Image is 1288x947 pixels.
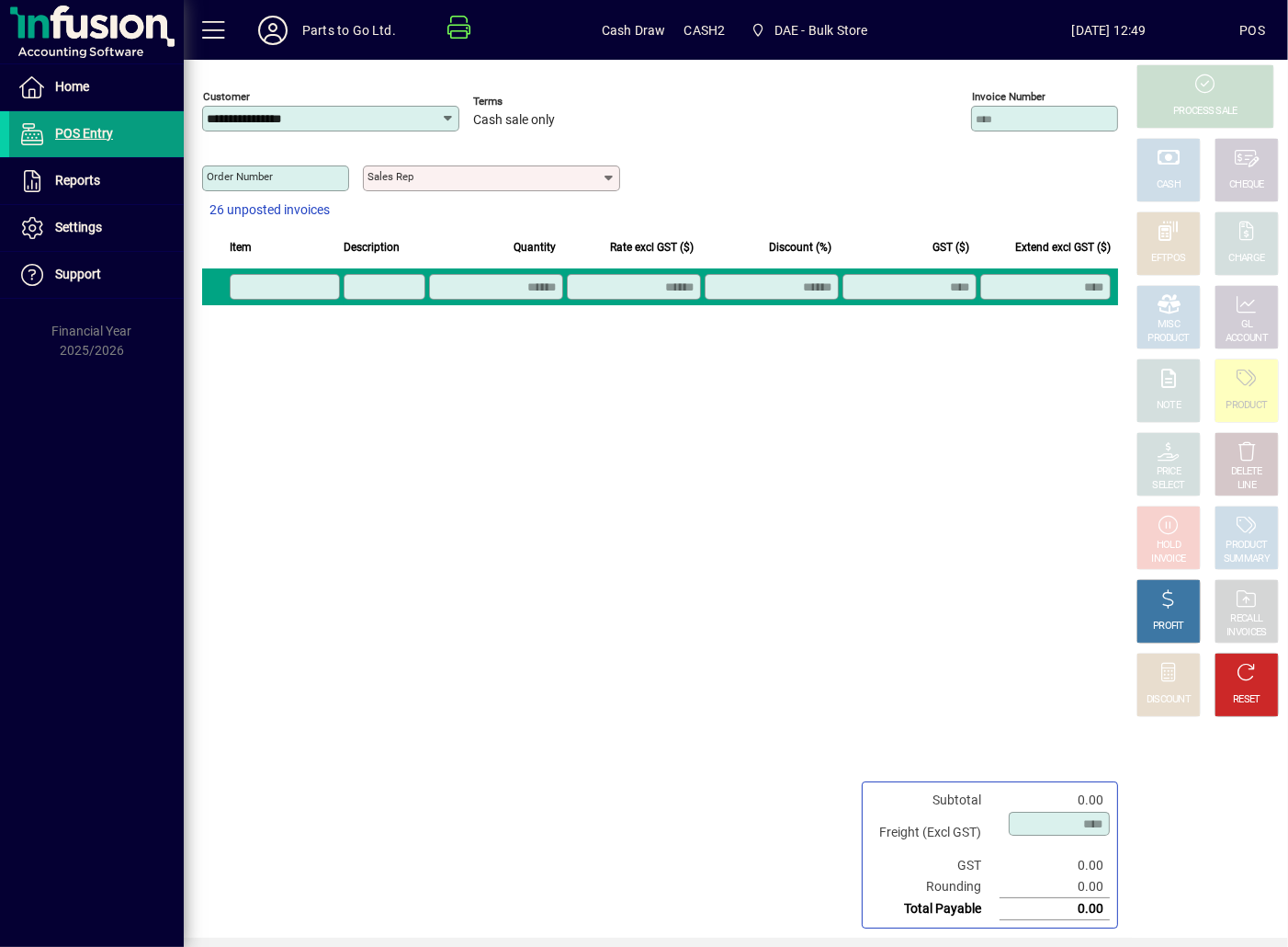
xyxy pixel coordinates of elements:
[55,267,101,281] span: Support
[1147,693,1191,707] div: DISCOUNT
[870,811,1000,855] td: Freight (Excl GST)
[1153,479,1185,493] div: SELECT
[1015,237,1111,257] span: Extend excl GST ($)
[473,113,555,128] span: Cash sale only
[1224,553,1270,566] div: SUMMARY
[1151,553,1185,566] div: INVOICE
[1000,855,1110,876] td: 0.00
[769,237,831,257] span: Discount (%)
[207,170,273,183] mat-label: Order number
[1157,178,1181,192] div: CASH
[203,90,250,103] mat-label: Customer
[367,170,413,183] mat-label: Sales rep
[9,252,184,298] a: Support
[1173,105,1237,119] div: PROCESS SALE
[243,14,302,47] button: Profile
[610,237,694,257] span: Rate excl GST ($)
[870,790,1000,811] td: Subtotal
[55,173,100,188] span: Reports
[209,200,330,220] span: 26 unposted invoices
[684,16,726,45] span: CASH2
[1157,399,1181,413] div: NOTE
[870,876,1000,898] td: Rounding
[1226,626,1266,640] div: INVOICES
[1226,539,1267,553] div: PRODUCT
[932,237,969,257] span: GST ($)
[870,898,1000,920] td: Total Payable
[743,14,875,47] span: DAE - Bulk Store
[1157,539,1181,553] div: HOLD
[55,79,89,94] span: Home
[1233,693,1260,707] div: RESET
[1152,252,1186,266] div: EFTPOS
[1239,16,1265,45] div: POS
[9,205,184,251] a: Settings
[55,126,113,141] span: POS Entry
[1000,898,1110,920] td: 0.00
[1147,332,1189,346] div: PRODUCT
[1231,612,1263,626] div: RECALL
[602,16,666,45] span: Cash Draw
[1229,252,1265,266] div: CHARGE
[230,237,252,257] span: Item
[344,237,400,257] span: Description
[1158,318,1180,332] div: MISC
[202,194,337,227] button: 26 unposted invoices
[1237,479,1256,493] div: LINE
[473,96,583,108] span: Terms
[1231,465,1262,479] div: DELETE
[1241,318,1253,332] div: GL
[1000,876,1110,898] td: 0.00
[1229,178,1264,192] div: CHEQUE
[9,64,184,110] a: Home
[978,16,1240,45] span: [DATE] 12:49
[1153,620,1184,633] div: PROFIT
[972,90,1045,103] mat-label: Invoice number
[774,16,868,45] span: DAE - Bulk Store
[514,237,556,257] span: Quantity
[9,158,184,204] a: Reports
[1226,332,1268,346] div: ACCOUNT
[1157,465,1181,479] div: PRICE
[55,220,102,234] span: Settings
[870,855,1000,876] td: GST
[1226,399,1267,413] div: PRODUCT
[302,16,396,45] div: Parts to Go Ltd.
[1000,790,1110,811] td: 0.00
